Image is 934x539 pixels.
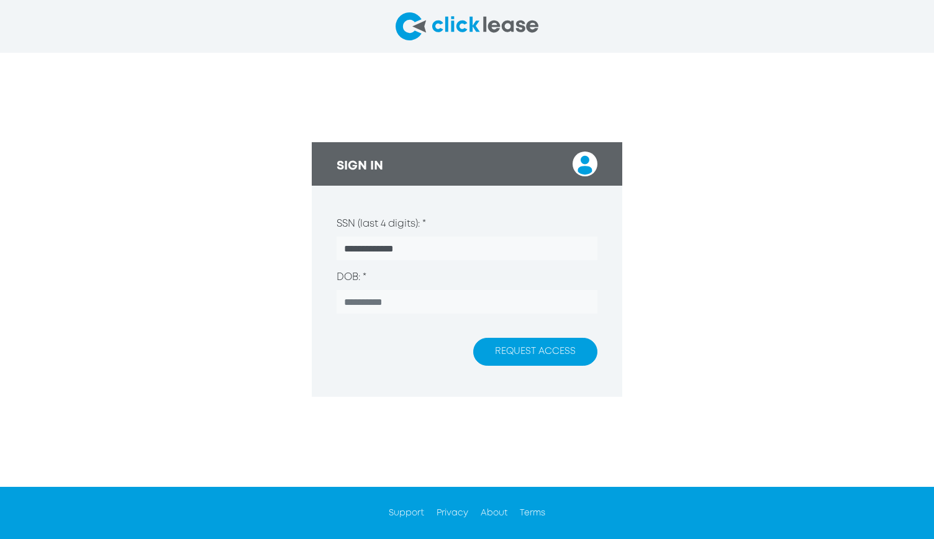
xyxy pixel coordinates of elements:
[573,152,597,176] img: login user
[520,509,545,517] a: Terms
[481,509,507,517] a: About
[473,338,597,366] button: REQUEST ACCESS
[389,509,424,517] a: Support
[437,509,468,517] a: Privacy
[337,217,426,232] label: SSN (last 4 digits): *
[337,270,366,285] label: DOB: *
[396,12,538,40] img: clicklease logo
[337,159,383,174] h3: SIGN IN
